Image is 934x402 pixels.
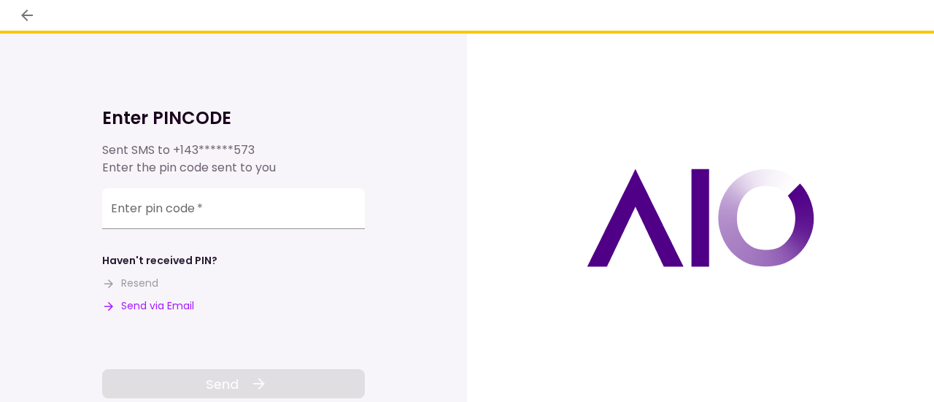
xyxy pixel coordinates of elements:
button: Send [102,369,365,398]
button: Send via Email [102,298,194,314]
span: Send [206,374,239,394]
div: Sent SMS to Enter the pin code sent to you [102,142,365,177]
div: Haven't received PIN? [102,253,217,268]
button: Resend [102,276,158,291]
img: AIO logo [587,169,814,267]
button: back [15,3,39,28]
h1: Enter PINCODE [102,107,365,130]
